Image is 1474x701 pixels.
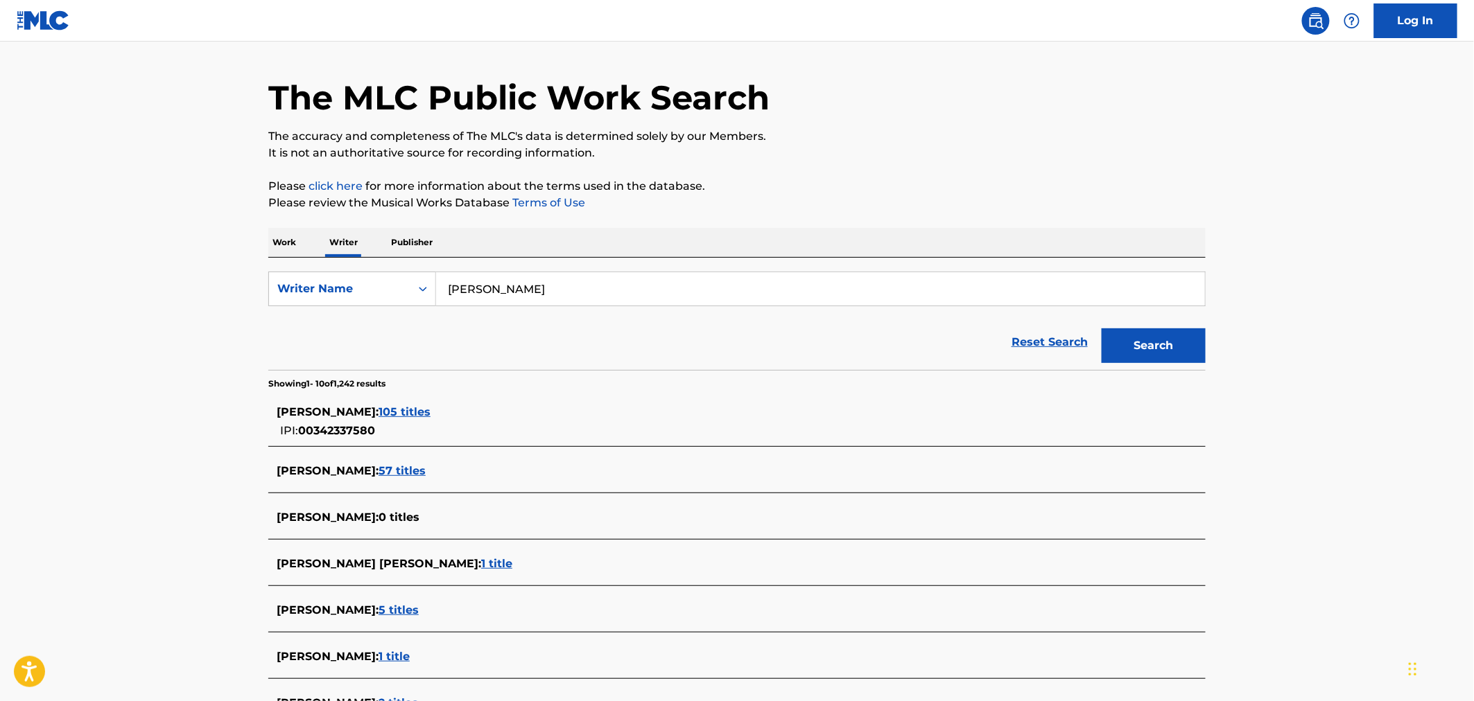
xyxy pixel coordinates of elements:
a: Public Search [1302,7,1330,35]
span: IPI: [280,424,298,437]
p: It is not an authoritative source for recording information. [268,145,1206,161]
button: Search [1102,328,1206,363]
span: [PERSON_NAME] : [277,464,379,477]
span: [PERSON_NAME] : [277,603,379,616]
form: Search Form [268,272,1206,370]
a: Terms of Use [510,196,585,209]
span: [PERSON_NAME] [PERSON_NAME] : [277,557,481,570]
img: MLC Logo [17,10,70,30]
div: Drag [1409,648,1417,690]
span: 57 titles [379,464,426,477]
span: 1 title [379,650,410,663]
span: [PERSON_NAME] : [277,650,379,663]
p: Writer [325,228,362,257]
h1: The MLC Public Work Search [268,77,770,118]
p: Publisher [387,228,437,257]
a: Reset Search [1005,327,1095,357]
div: Writer Name [277,281,402,297]
span: 0 titles [379,511,419,524]
span: [PERSON_NAME] : [277,511,379,524]
img: help [1344,12,1360,29]
p: Please review the Musical Works Database [268,195,1206,211]
a: Log In [1374,3,1457,38]
p: The accuracy and completeness of The MLC's data is determined solely by our Members. [268,128,1206,145]
p: Showing 1 - 10 of 1,242 results [268,378,385,390]
div: Help [1338,7,1366,35]
a: click here [309,179,363,193]
p: Please for more information about the terms used in the database. [268,178,1206,195]
span: 5 titles [379,603,419,616]
iframe: Chat Widget [1405,635,1474,701]
p: Work [268,228,300,257]
span: [PERSON_NAME] : [277,405,379,418]
img: search [1308,12,1324,29]
span: 00342337580 [298,424,375,437]
span: 1 title [481,557,512,570]
span: 105 titles [379,405,431,418]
